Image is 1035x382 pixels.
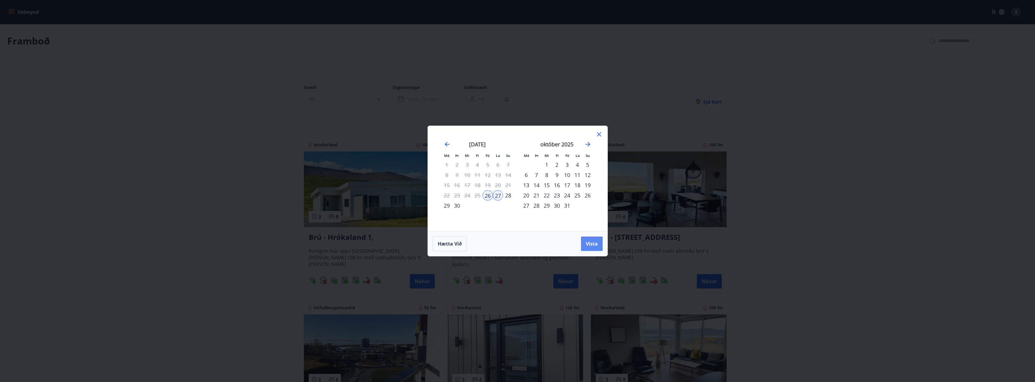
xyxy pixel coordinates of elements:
td: Choose miðvikudagur, 1. október 2025 as your check-in date. It’s available. [542,160,552,170]
button: Hætta við [433,236,467,251]
div: 28 [531,200,542,211]
td: Choose sunnudagur, 5. október 2025 as your check-in date. It’s available. [582,160,593,170]
div: 14 [531,180,542,190]
td: Choose mánudagur, 13. október 2025 as your check-in date. It’s available. [521,180,531,190]
td: Choose þriðjudagur, 14. október 2025 as your check-in date. It’s available. [531,180,542,190]
div: 3 [562,160,572,170]
td: Choose miðvikudagur, 15. október 2025 as your check-in date. It’s available. [542,180,552,190]
td: Choose fimmtudagur, 2. október 2025 as your check-in date. It’s available. [552,160,562,170]
td: Not available. mánudagur, 1. september 2025 [442,160,452,170]
td: Choose sunnudagur, 28. september 2025 as your check-in date. It’s available. [503,190,513,200]
div: 17 [562,180,572,190]
td: Not available. föstudagur, 5. september 2025 [483,160,493,170]
td: Not available. þriðjudagur, 2. september 2025 [452,160,462,170]
td: Choose laugardagur, 18. október 2025 as your check-in date. It’s available. [572,180,582,190]
td: Choose miðvikudagur, 29. október 2025 as your check-in date. It’s available. [542,200,552,211]
small: Þr [535,153,539,158]
td: Not available. fimmtudagur, 25. september 2025 [472,190,483,200]
div: Calendar [435,133,600,224]
div: 23 [552,190,562,200]
td: Choose fimmtudagur, 9. október 2025 as your check-in date. It’s available. [552,170,562,180]
td: Not available. mánudagur, 22. september 2025 [442,190,452,200]
div: 13 [521,180,531,190]
td: Not available. laugardagur, 6. september 2025 [493,160,503,170]
td: Selected as end date. laugardagur, 27. september 2025 [493,190,503,200]
small: Fi [476,153,479,158]
div: 6 [521,170,531,180]
small: Su [506,153,510,158]
td: Choose sunnudagur, 12. október 2025 as your check-in date. It’s available. [582,170,593,180]
div: 22 [542,190,552,200]
button: Vista [581,237,603,251]
div: 30 [452,200,462,211]
td: Choose mánudagur, 6. október 2025 as your check-in date. It’s available. [521,170,531,180]
div: 8 [542,170,552,180]
td: Not available. mánudagur, 15. september 2025 [442,180,452,190]
td: Choose föstudagur, 17. október 2025 as your check-in date. It’s available. [562,180,572,190]
td: Choose sunnudagur, 19. október 2025 as your check-in date. It’s available. [582,180,593,190]
strong: [DATE] [469,141,486,148]
td: Choose laugardagur, 25. október 2025 as your check-in date. It’s available. [572,190,582,200]
td: Choose sunnudagur, 26. október 2025 as your check-in date. It’s available. [582,190,593,200]
td: Choose föstudagur, 24. október 2025 as your check-in date. It’s available. [562,190,572,200]
div: 16 [552,180,562,190]
div: 21 [531,190,542,200]
td: Choose fimmtudagur, 30. október 2025 as your check-in date. It’s available. [552,200,562,211]
div: 10 [562,170,572,180]
div: 26 [582,190,593,200]
td: Choose mánudagur, 20. október 2025 as your check-in date. It’s available. [521,190,531,200]
td: Not available. miðvikudagur, 10. september 2025 [462,170,472,180]
td: Not available. þriðjudagur, 9. september 2025 [452,170,462,180]
div: 18 [572,180,582,190]
td: Not available. sunnudagur, 14. september 2025 [503,170,513,180]
td: Not available. fimmtudagur, 11. september 2025 [472,170,483,180]
td: Choose þriðjudagur, 7. október 2025 as your check-in date. It’s available. [531,170,542,180]
td: Not available. laugardagur, 13. september 2025 [493,170,503,180]
td: Not available. miðvikudagur, 24. september 2025 [462,190,472,200]
td: Choose þriðjudagur, 30. september 2025 as your check-in date. It’s available. [452,200,462,211]
td: Choose fimmtudagur, 23. október 2025 as your check-in date. It’s available. [552,190,562,200]
small: La [576,153,580,158]
td: Selected as start date. föstudagur, 26. september 2025 [483,190,493,200]
div: 7 [531,170,542,180]
span: Hætta við [438,240,462,247]
div: 25 [572,190,582,200]
div: 27 [521,200,531,211]
td: Not available. laugardagur, 20. september 2025 [493,180,503,190]
div: 2 [552,160,562,170]
div: 29 [442,200,452,211]
td: Choose miðvikudagur, 22. október 2025 as your check-in date. It’s available. [542,190,552,200]
strong: október 2025 [540,141,573,148]
small: Su [586,153,590,158]
small: Fö [565,153,569,158]
div: 29 [542,200,552,211]
span: Vista [586,240,598,247]
td: Not available. mánudagur, 8. september 2025 [442,170,452,180]
div: 27 [493,190,503,200]
div: 20 [521,190,531,200]
td: Not available. föstudagur, 19. september 2025 [483,180,493,190]
div: Move backward to switch to the previous month. [443,141,451,148]
td: Not available. fimmtudagur, 4. september 2025 [472,160,483,170]
div: 24 [562,190,572,200]
td: Not available. sunnudagur, 21. september 2025 [503,180,513,190]
td: Choose þriðjudagur, 21. október 2025 as your check-in date. It’s available. [531,190,542,200]
td: Not available. fimmtudagur, 18. september 2025 [472,180,483,190]
small: La [496,153,500,158]
td: Not available. þriðjudagur, 23. september 2025 [452,190,462,200]
div: 1 [542,160,552,170]
small: Fö [486,153,490,158]
div: Move forward to switch to the next month. [584,141,592,148]
div: 5 [582,160,593,170]
small: Má [444,153,450,158]
td: Choose föstudagur, 10. október 2025 as your check-in date. It’s available. [562,170,572,180]
div: 31 [562,200,572,211]
div: 12 [582,170,593,180]
td: Not available. sunnudagur, 7. september 2025 [503,160,513,170]
div: 19 [582,180,593,190]
td: Choose fimmtudagur, 16. október 2025 as your check-in date. It’s available. [552,180,562,190]
div: 11 [572,170,582,180]
small: Mi [545,153,549,158]
td: Not available. föstudagur, 12. september 2025 [483,170,493,180]
small: Þr [455,153,459,158]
